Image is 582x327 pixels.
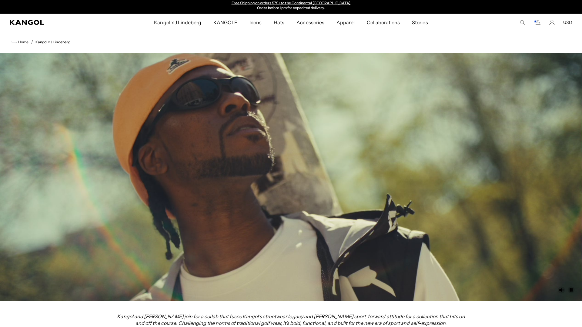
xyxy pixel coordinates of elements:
span: KANGOLF [213,14,237,31]
a: Collaborations [361,14,406,31]
span: Kangol x J.Lindeberg [154,14,201,31]
div: Announcement [229,1,353,11]
button: USD [563,20,572,25]
a: Icons [243,14,268,31]
a: KANGOLF [207,14,243,31]
p: Order before 1pm for expedited delivery. [232,6,351,11]
a: Apparel [330,14,361,31]
summary: Search here [520,20,525,25]
a: Kangol [10,20,102,25]
a: Stories [406,14,434,31]
button: Cart [533,20,541,25]
a: Home [12,39,28,45]
span: Collaborations [367,14,400,31]
em: Kangol and [PERSON_NAME] join for a collab that fuses Kangol’s streetwear legacy and [PERSON_NAME... [117,313,465,326]
a: Free Shipping on orders $79+ to the Continental [GEOGRAPHIC_DATA] [232,1,351,5]
slideshow-component: Announcement bar [229,1,353,11]
button: Unmute [558,286,565,294]
a: Account [549,20,555,25]
div: 2 of 2 [229,1,353,11]
span: Apparel [336,14,355,31]
a: Hats [268,14,290,31]
a: Kangol x J.Lindeberg [35,40,70,44]
button: Pause [567,286,575,294]
li: / [28,38,33,46]
span: Stories [412,14,428,31]
span: Home [17,40,28,44]
span: Accessories [296,14,324,31]
span: Hats [274,14,284,31]
a: Kangol x J.Lindeberg [148,14,207,31]
a: Accessories [290,14,330,31]
span: Icons [249,14,262,31]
